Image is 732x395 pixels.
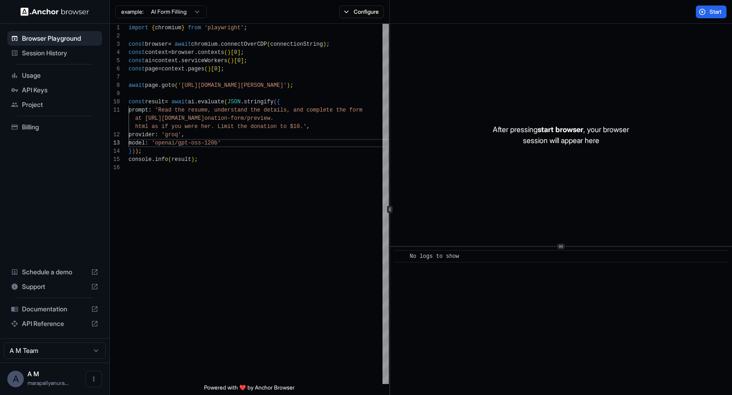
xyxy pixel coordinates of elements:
span: . [194,49,198,56]
span: 0 [234,49,237,56]
span: await [129,82,145,89]
span: ( [168,156,171,163]
span: import [129,25,148,31]
span: await [172,99,188,105]
div: 12 [110,131,120,139]
span: await [175,41,191,48]
span: model [129,140,145,146]
div: 3 [110,40,120,48]
span: ai [188,99,194,105]
div: Project [7,97,102,112]
span: .' [300,123,306,130]
span: ) [227,49,231,56]
span: lete the form [320,107,363,113]
span: Start [710,8,722,16]
span: const [129,66,145,72]
span: Support [22,282,87,291]
button: Open menu [86,371,102,387]
span: JSON [227,99,241,105]
span: pages [188,66,205,72]
span: result [145,99,165,105]
div: 5 [110,57,120,65]
span: marapallyanuraag@gmail.com [27,379,69,386]
div: Schedule a demo [7,265,102,279]
span: 0 [237,58,241,64]
div: Usage [7,68,102,83]
span: ) [132,148,135,155]
span: info [155,156,168,163]
span: . [241,99,244,105]
span: from [188,25,201,31]
span: start browser [538,125,583,134]
span: ] [217,66,221,72]
div: API Keys [7,83,102,97]
span: ; [326,41,329,48]
span: connectionString [270,41,323,48]
span: , [307,123,310,130]
span: { [277,99,280,105]
span: onation-form/preview. [205,115,274,122]
span: ; [194,156,198,163]
span: ) [191,156,194,163]
span: No logs to show [410,253,459,260]
div: 11 [110,106,120,114]
span: ( [224,99,227,105]
span: . [158,82,161,89]
span: Browser Playground [22,34,98,43]
span: 'playwright' [205,25,244,31]
div: API Reference [7,316,102,331]
span: connectOverCDP [221,41,267,48]
span: evaluate [198,99,224,105]
span: const [129,99,145,105]
div: 16 [110,164,120,172]
span: Schedule a demo [22,267,87,277]
span: const [129,49,145,56]
span: Billing [22,123,98,132]
span: ) [135,148,138,155]
span: A M [27,370,39,378]
span: result [172,156,191,163]
div: Billing [7,120,102,134]
div: Browser Playground [7,31,102,46]
div: 13 [110,139,120,147]
span: ​ [398,252,403,261]
span: ) [231,58,234,64]
span: = [168,41,171,48]
img: Anchor Logo [21,7,89,16]
span: ) [287,82,290,89]
span: page [145,82,158,89]
span: ( [267,41,270,48]
span: 'Read the resume, understand the details, and comp [155,107,320,113]
span: = [165,99,168,105]
span: browser [172,49,194,56]
span: . [151,156,155,163]
div: 7 [110,73,120,81]
span: ( [227,58,231,64]
span: API Reference [22,319,87,328]
span: context [161,66,184,72]
span: ( [175,82,178,89]
span: : [155,132,158,138]
span: ; [139,148,142,155]
span: = [158,66,161,72]
span: console [129,156,151,163]
span: provider [129,132,155,138]
span: browser [145,41,168,48]
span: ai [145,58,151,64]
span: } [129,148,132,155]
span: serviceWorkers [181,58,227,64]
span: [ [231,49,234,56]
div: 4 [110,48,120,57]
span: html as if you were her. Limit the donation to $10 [135,123,300,130]
span: ( [274,99,277,105]
span: . [178,58,181,64]
div: 10 [110,98,120,106]
div: Documentation [7,302,102,316]
span: ) [208,66,211,72]
span: context [155,58,178,64]
div: 6 [110,65,120,73]
span: example: [121,8,144,16]
div: 9 [110,90,120,98]
span: ] [237,49,241,56]
span: ; [244,58,247,64]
